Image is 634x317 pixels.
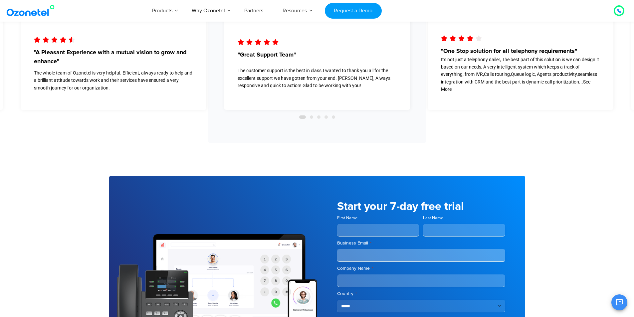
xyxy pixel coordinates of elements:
[428,17,613,110] div: 3 / 5
[246,38,253,47] i: 
[34,69,193,91] div: The whole team of Ozonetel is very helpful. Efficient, always ready to help and a brilliant attit...
[337,215,419,221] label: First Name
[337,240,505,246] label: Business Email
[337,201,505,212] h5: Start your 7-day free trial
[51,35,58,45] i: 
[476,34,482,44] i: 
[238,67,397,89] div: The customer support is the best in class.I wanted to thank you all for the excellent support we ...
[423,215,505,221] label: Last Name
[337,290,505,297] label: Country
[310,115,313,119] span: Go to slide 2
[34,35,40,45] i: 
[458,34,465,44] i: 
[60,35,66,45] i: 
[441,34,447,44] i: 
[34,48,193,66] span: "A Pleasant Experience with a mutual vision to grow and enhance"
[272,38,279,47] i: 
[611,294,627,310] button: Open chat
[43,35,49,45] i: 
[317,115,320,119] span: Go to slide 3
[325,3,382,19] a: Request a Demo
[264,38,270,47] i: 
[450,34,456,44] i: 
[255,38,261,47] i: 
[238,50,296,59] span: "Great Support Team"
[467,34,473,44] i: 
[21,17,613,123] div: Slides
[299,115,306,119] span: Go to slide 1
[337,265,505,272] label: Company Name
[324,115,328,119] span: Go to slide 4
[224,17,410,110] div: 2 / 5
[441,47,577,56] span: "One Stop solution for all telephony requirements"
[238,38,244,47] i: 
[69,35,75,45] i: 
[332,115,335,119] span: Go to slide 5
[441,56,600,93] div: Its not just a telephony dailer, The best part of this solution is we can design it based on our ...
[21,17,206,110] div: 1 / 5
